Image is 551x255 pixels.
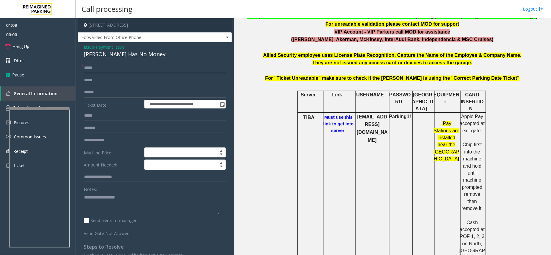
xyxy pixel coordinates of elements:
[332,92,342,97] span: Link
[14,91,57,96] span: General Information
[78,18,232,32] h4: [STREET_ADDRESS]
[312,60,472,65] b: They are not issued any access card or devices to access the garage.
[357,114,388,143] b: [EMAIL_ADDRESS][DOMAIN_NAME]
[334,29,450,34] b: VIP Account - VIP Parkers call MOD for assistance
[217,165,225,169] span: Decrease value
[94,44,125,50] span: -
[1,86,76,101] a: General Information
[84,244,226,250] h4: Steps to Resolve
[84,184,97,192] label: Notes:
[356,92,384,97] span: USERNAME
[79,2,136,16] h3: Call processing
[247,14,537,19] b: Exception - CMX Cinema offers 50% validation all day & SAKS 3 hrs. free parking (see SAKS parking...
[523,6,543,12] a: Logout
[462,142,483,211] span: Chip first into the machine and hold until machine prompted remove then remove it
[6,163,10,168] img: 'icon'
[82,160,143,170] label: Amount Needed:
[265,76,519,81] b: For "Ticket Unreadable" make sure to check if the [PERSON_NAME] is using the "Correct Parking Dat...
[412,92,433,111] span: [GEOGRAPHIC_DATA]
[326,21,459,27] b: For unreadable validation please contact MOD for support
[263,53,522,58] b: Allied Security employee uses License Plate Recognition, Capture the Name of the Employee & Compa...
[84,217,136,224] label: Send alerts to manager
[6,105,10,111] img: 'icon'
[291,37,494,42] b: ([PERSON_NAME], Akerman, McKinsey, InterAudi Bank, Independencia & MSC Cruises)
[389,92,411,104] span: PASSWORD
[217,153,225,157] span: Decrease value
[12,43,29,50] span: Hang Up
[6,91,11,96] img: 'icon'
[96,44,125,50] span: Payment Issue
[323,115,354,133] a: Must use this link to get into server
[217,160,225,165] span: Increase value
[14,57,24,64] span: Dtmf
[82,228,143,237] label: Vend Gate Not Allowed
[434,121,459,161] span: Pay Stations are installed near the [GEOGRAPHIC_DATA]
[6,149,10,153] img: 'icon'
[303,115,314,120] span: TIBA
[78,33,201,42] span: Forwarded From Office Phone
[389,114,411,119] b: Parking1!
[461,92,484,111] span: CARD INSERTION
[217,148,225,153] span: Increase value
[460,114,485,133] span: Apple Pay accepted at exit gate
[539,6,543,12] img: logout
[82,100,143,109] label: Ticket Date:
[301,92,316,97] span: Server
[84,44,94,50] span: Issue
[84,50,226,58] div: [PERSON_NAME] Has No Money
[13,105,47,111] span: Rate Information
[12,72,24,78] span: Pause
[434,92,459,104] span: EQUIPMENT
[219,100,225,108] span: Toggle popup
[6,121,11,124] img: 'icon'
[6,134,11,139] img: 'icon'
[82,147,143,158] label: Machine Price:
